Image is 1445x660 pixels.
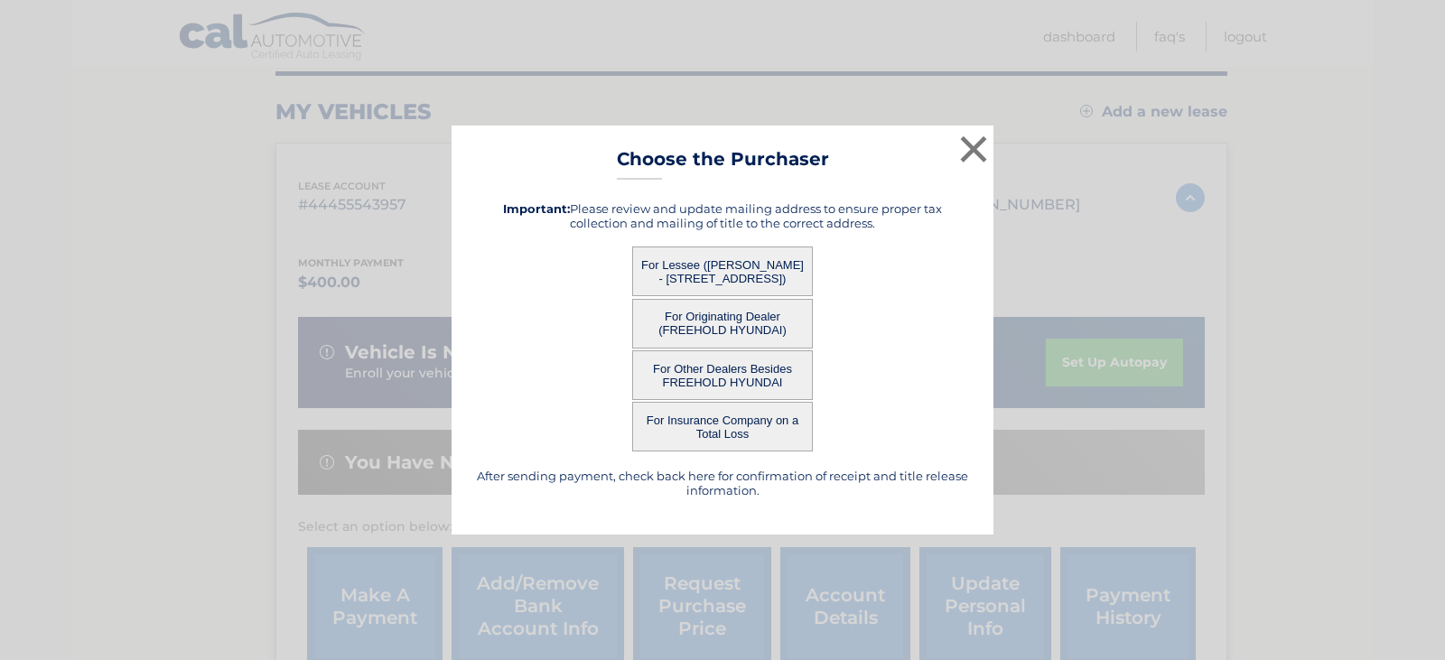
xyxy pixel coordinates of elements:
button: × [956,131,992,167]
h5: After sending payment, check back here for confirmation of receipt and title release information. [474,469,971,497]
h3: Choose the Purchaser [617,148,829,180]
button: For Lessee ([PERSON_NAME] - [STREET_ADDRESS]) [632,246,813,296]
button: For Originating Dealer (FREEHOLD HYUNDAI) [632,299,813,349]
strong: Important: [503,201,570,216]
h5: Please review and update mailing address to ensure proper tax collection and mailing of title to ... [474,201,971,230]
button: For Insurance Company on a Total Loss [632,402,813,451]
button: For Other Dealers Besides FREEHOLD HYUNDAI [632,350,813,400]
